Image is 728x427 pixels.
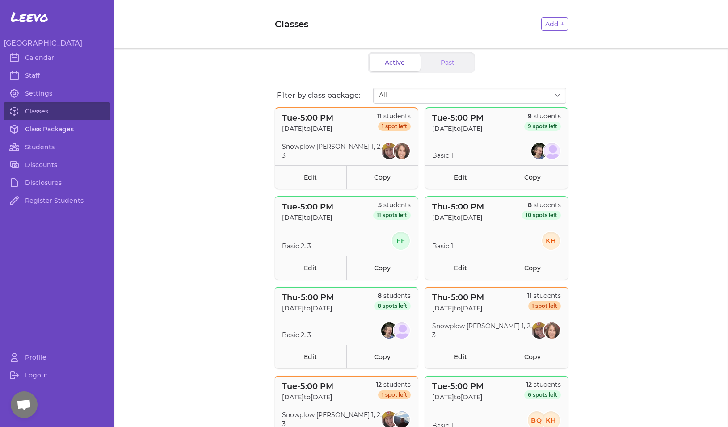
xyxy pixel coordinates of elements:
[528,301,561,310] span: 1 spot left
[378,390,411,399] span: 1 spot left
[497,345,568,368] a: Copy
[11,391,38,418] div: Open chat
[527,291,561,300] p: students
[524,122,561,131] span: 9 spots left
[526,381,532,389] span: 12
[282,142,382,160] p: Snowplow [PERSON_NAME] 1, 2, 3
[373,211,411,220] span: 11 spots left
[432,201,484,213] p: Thu - 5:00 PM
[282,291,334,304] p: Thu - 5:00 PM
[432,304,484,313] p: [DATE] to [DATE]
[531,416,543,424] text: BQ
[432,393,484,402] p: [DATE] to [DATE]
[11,9,48,25] span: Leevo
[346,165,418,189] a: Copy
[275,165,346,189] a: Edit
[524,380,561,389] p: students
[497,165,568,189] a: Copy
[432,242,453,251] p: Basic 1
[432,112,484,124] p: Tue - 5:00 PM
[275,345,346,368] a: Edit
[4,192,110,209] a: Register Students
[432,380,484,393] p: Tue - 5:00 PM
[545,237,556,245] text: KH
[4,102,110,120] a: Classes
[524,112,561,121] p: students
[282,304,334,313] p: [DATE] to [DATE]
[396,237,405,245] text: FF
[370,54,421,71] button: Active
[522,201,561,209] p: students
[432,291,484,304] p: Thu - 5:00 PM
[425,256,497,280] a: Edit
[425,165,497,189] a: Edit
[377,112,382,120] span: 11
[373,201,411,209] p: students
[4,366,110,384] a: Logout
[425,345,497,368] a: Edit
[541,17,568,31] button: Add +
[4,174,110,192] a: Disclosures
[4,38,110,49] h3: [GEOGRAPHIC_DATA]
[378,292,382,300] span: 8
[422,54,473,71] button: Past
[4,120,110,138] a: Class Packages
[4,67,110,84] a: Staff
[432,151,453,160] p: Basic 1
[528,201,532,209] span: 8
[376,380,411,389] p: students
[527,292,532,300] span: 11
[378,201,382,209] span: 5
[346,256,418,280] a: Copy
[282,380,333,393] p: Tue - 5:00 PM
[282,124,333,133] p: [DATE] to [DATE]
[4,49,110,67] a: Calendar
[282,112,333,124] p: Tue - 5:00 PM
[282,393,333,402] p: [DATE] to [DATE]
[524,390,561,399] span: 6 spots left
[4,138,110,156] a: Students
[275,256,346,280] a: Edit
[522,211,561,220] span: 10 spots left
[374,301,411,310] span: 8 spots left
[545,416,556,424] text: KH
[282,213,333,222] p: [DATE] to [DATE]
[432,322,532,339] p: Snowplow [PERSON_NAME] 1, 2, 3
[4,348,110,366] a: Profile
[497,256,568,280] a: Copy
[528,112,532,120] span: 9
[378,122,411,131] span: 1 spot left
[432,213,484,222] p: [DATE] to [DATE]
[374,291,411,300] p: students
[4,84,110,102] a: Settings
[377,112,411,121] p: students
[282,201,333,213] p: Tue - 5:00 PM
[432,124,484,133] p: [DATE] to [DATE]
[346,345,418,368] a: Copy
[277,90,373,101] p: Filter by class package:
[4,156,110,174] a: Discounts
[282,242,311,251] p: Basic 2, 3
[376,381,382,389] span: 12
[282,331,311,339] p: Basic 2, 3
